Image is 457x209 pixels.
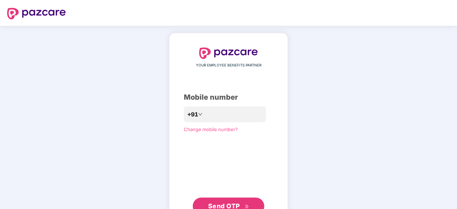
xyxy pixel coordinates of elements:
span: double-right [245,204,249,209]
img: logo [7,8,66,19]
span: down [198,112,202,116]
div: Mobile number [184,92,273,103]
span: YOUR EMPLOYEE BENEFITS PARTNER [196,63,261,68]
a: Change mobile number? [184,126,238,132]
img: logo [199,48,258,59]
span: +91 [187,110,198,119]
